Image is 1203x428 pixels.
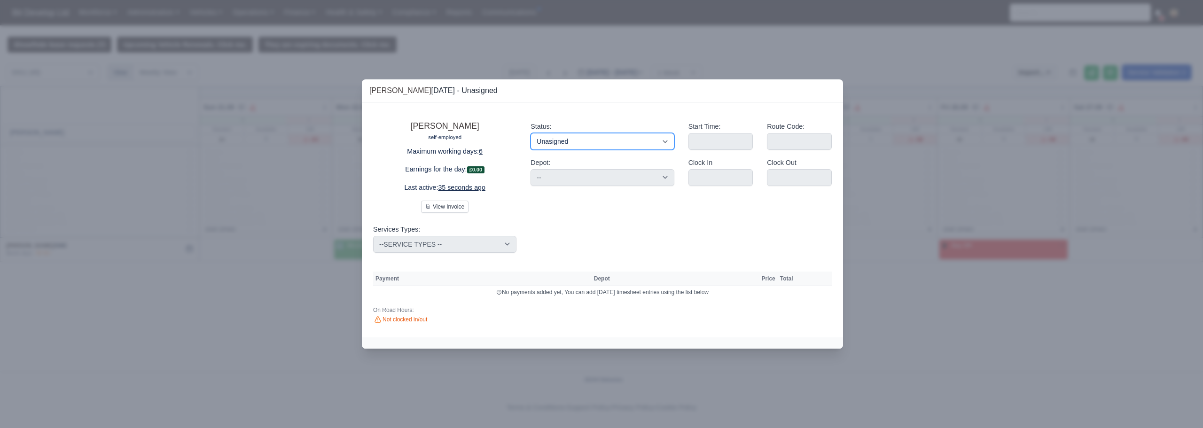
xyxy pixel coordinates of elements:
[531,121,551,132] label: Status:
[767,121,805,132] label: Route Code:
[373,224,420,235] label: Services Types:
[373,272,592,286] th: Payment
[373,306,516,314] div: On Road Hours:
[373,146,516,157] p: Maximum working days:
[467,166,485,173] span: £0.00
[438,184,485,191] u: 35 seconds ago
[531,157,550,168] label: Depot:
[369,85,498,96] div: [DATE] - Unasigned
[373,164,516,175] p: Earnings for the day:
[592,272,752,286] th: Depot
[428,134,461,140] small: self-employed
[411,121,479,131] a: [PERSON_NAME]
[1156,383,1203,428] iframe: Chat Widget
[373,316,516,324] div: Not clocked in/out
[373,182,516,193] p: Last active:
[688,121,721,132] label: Start Time:
[767,157,797,168] label: Clock Out
[688,157,712,168] label: Clock In
[369,86,431,94] a: [PERSON_NAME]
[421,201,469,213] button: View Invoice
[479,148,483,155] u: 6
[778,272,796,286] th: Total
[373,286,832,298] td: No payments added yet, You can add [DATE] timesheet entries using the list below
[759,272,777,286] th: Price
